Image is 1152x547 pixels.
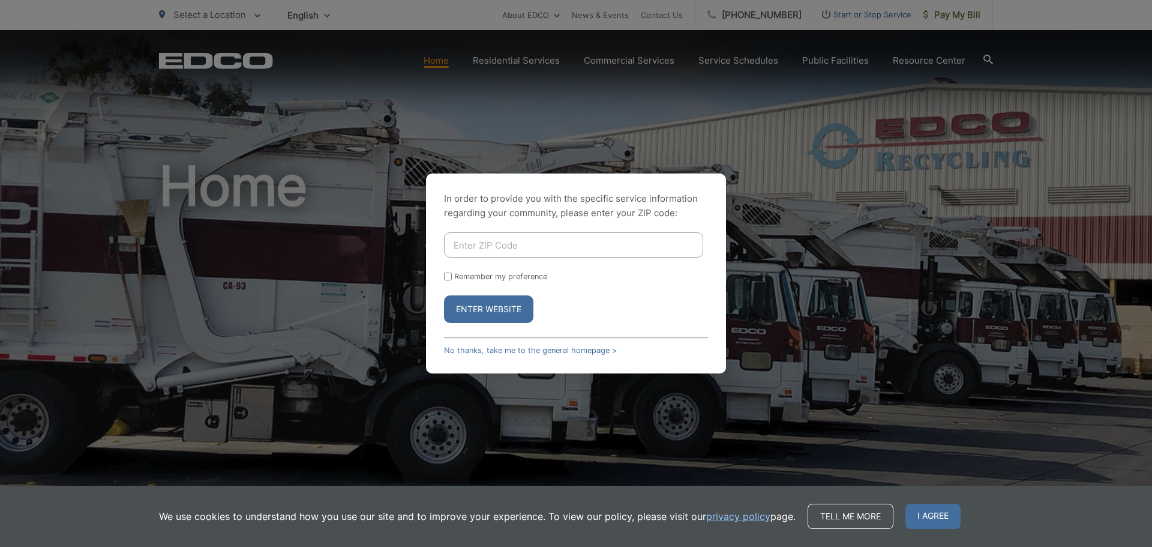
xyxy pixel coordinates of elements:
[454,272,547,281] label: Remember my preference
[444,346,617,355] a: No thanks, take me to the general homepage >
[444,192,708,220] p: In order to provide you with the specific service information regarding your community, please en...
[444,295,533,323] button: Enter Website
[808,504,893,529] a: Tell me more
[159,509,796,524] p: We use cookies to understand how you use our site and to improve your experience. To view our pol...
[444,232,703,258] input: Enter ZIP Code
[905,504,961,529] span: I agree
[706,509,770,524] a: privacy policy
